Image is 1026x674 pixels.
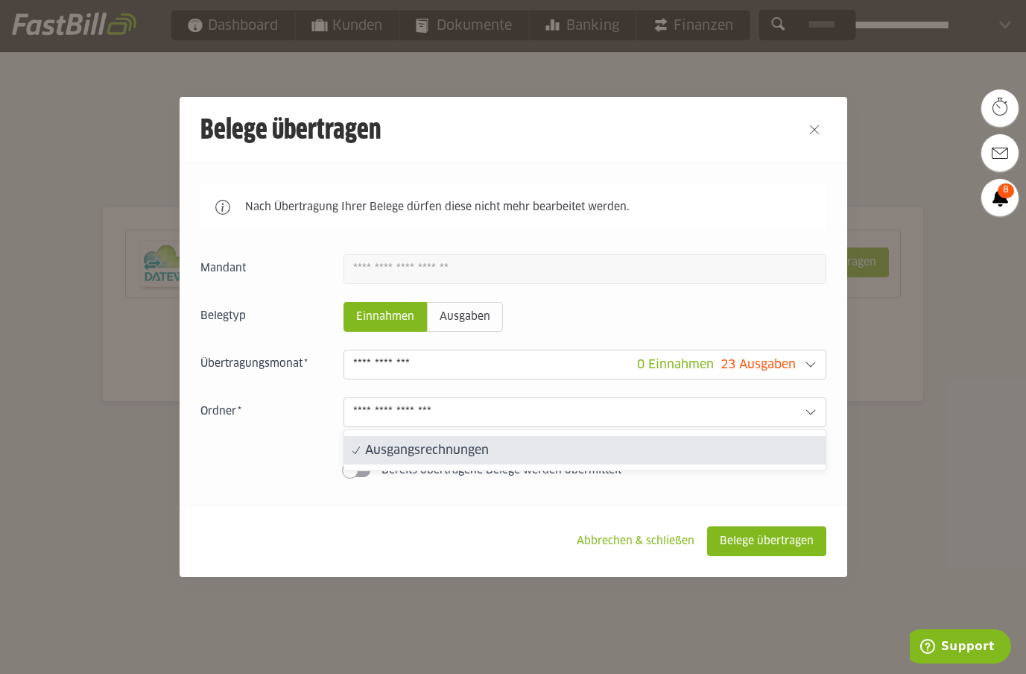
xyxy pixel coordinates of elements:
span: 0 Einnahmen [637,359,714,371]
sl-button: Abbrechen & schließen [564,526,707,556]
span: 8 [998,183,1014,198]
sl-option: Ausgangsrechnungen [344,436,826,464]
sl-button: Belege übertragen [707,526,826,556]
iframe: Öffnet ein Widget, in dem Sie weitere Informationen finden [910,629,1011,667]
sl-radio-button: Ausgaben [427,302,503,332]
span: 23 Ausgaben [721,359,796,371]
a: 8 [981,179,1019,216]
sl-radio-button: Einnahmen [343,302,427,332]
sl-switch: Bereits übertragene Belege werden übermittelt [200,463,826,478]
